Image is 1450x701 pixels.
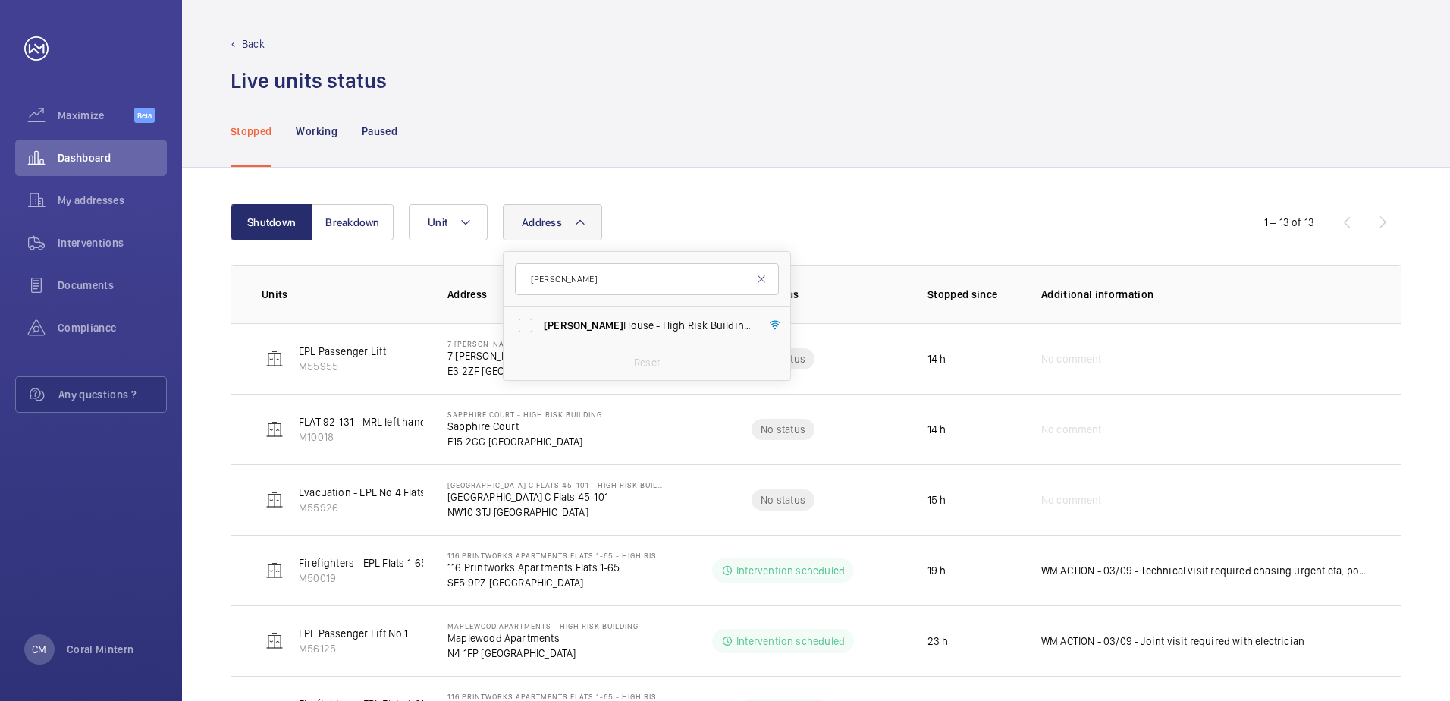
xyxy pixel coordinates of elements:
[927,633,949,649] p: 23 h
[296,124,337,139] p: Working
[447,575,663,590] p: SE5 9PZ [GEOGRAPHIC_DATA]
[447,363,663,379] p: E3 2ZF [GEOGRAPHIC_DATA]
[503,204,602,240] button: Address
[299,359,386,374] p: M55955
[515,263,779,295] input: Search by address
[927,422,946,437] p: 14 h
[447,348,663,363] p: 7 [PERSON_NAME][GEOGRAPHIC_DATA]
[736,633,845,649] p: Intervention scheduled
[265,491,284,509] img: elevator.svg
[265,632,284,650] img: elevator.svg
[544,318,752,333] span: House - High Risk Building - House, [GEOGRAPHIC_DATA]
[58,150,167,165] span: Dashboard
[299,500,477,515] p: M55926
[927,287,1017,302] p: Stopped since
[58,387,166,402] span: Any questions ?
[1264,215,1314,230] div: 1 – 13 of 13
[447,646,639,661] p: N4 1FP [GEOGRAPHIC_DATA]
[447,410,602,419] p: Sapphire Court - High Risk Building
[312,204,394,240] button: Breakdown
[67,642,134,657] p: Coral Mintern
[447,621,639,630] p: Maplewood Apartments - High Risk Building
[409,204,488,240] button: Unit
[299,344,386,359] p: EPL Passenger Lift
[447,551,663,560] p: 116 Printworks Apartments Flats 1-65 - High Risk Building
[265,561,284,580] img: elevator.svg
[1041,422,1102,437] span: No comment
[299,641,408,656] p: M56125
[58,320,167,335] span: Compliance
[927,351,946,366] p: 14 h
[231,204,312,240] button: Shutdown
[927,563,946,578] p: 19 h
[299,429,500,445] p: M10018
[447,339,663,348] p: 7 [PERSON_NAME][GEOGRAPHIC_DATA] - High Risk Building
[299,555,449,571] p: Firefighters - EPL Flats 1-65 No 1
[736,563,845,578] p: Intervention scheduled
[1041,287,1370,302] p: Additional information
[447,419,602,434] p: Sapphire Court
[1041,351,1102,366] span: No comment
[362,124,397,139] p: Paused
[634,355,660,370] p: Reset
[32,642,46,657] p: CM
[447,480,663,489] p: [GEOGRAPHIC_DATA] C Flats 45-101 - High Risk Building
[1041,563,1370,578] p: WM ACTION - 03/09 - Technical visit required chasing urgent eta, possible senior engineer follow ...
[761,492,805,508] p: No status
[134,108,155,123] span: Beta
[544,319,623,332] span: [PERSON_NAME]
[447,630,639,646] p: Maplewood Apartments
[231,124,271,139] p: Stopped
[265,350,284,368] img: elevator.svg
[58,278,167,293] span: Documents
[231,67,387,95] h1: Live units status
[447,505,663,520] p: NW10 3TJ [GEOGRAPHIC_DATA]
[447,489,663,505] p: [GEOGRAPHIC_DATA] C Flats 45-101
[447,434,602,449] p: E15 2GG [GEOGRAPHIC_DATA]
[299,485,477,500] p: Evacuation - EPL No 4 Flats 45-101 R/h
[265,420,284,439] img: elevator.svg
[262,287,423,302] p: Units
[299,414,500,429] p: FLAT 92-131 - MRL left hand side - 10 Floors
[58,108,134,123] span: Maximize
[447,287,663,302] p: Address
[1041,633,1304,649] p: WM ACTION - 03/09 - Joint visit required with electrician
[58,193,167,208] span: My addresses
[447,692,663,701] p: 116 Printworks Apartments Flats 1-65 - High Risk Building
[242,36,265,52] p: Back
[447,560,663,575] p: 116 Printworks Apartments Flats 1-65
[522,216,562,228] span: Address
[428,216,447,228] span: Unit
[927,492,946,508] p: 15 h
[299,571,449,586] p: M50019
[299,626,408,641] p: EPL Passenger Lift No 1
[58,235,167,250] span: Interventions
[761,422,805,437] p: No status
[1041,492,1102,508] span: No comment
